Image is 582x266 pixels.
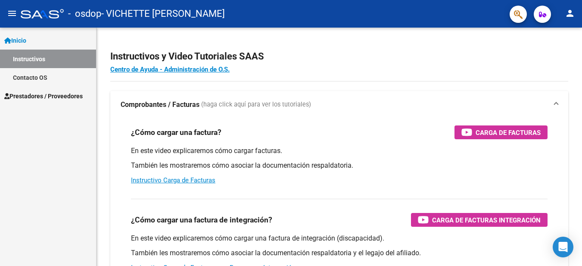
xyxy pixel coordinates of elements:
[7,8,17,19] mat-icon: menu
[131,161,548,170] p: También les mostraremos cómo asociar la documentación respaldatoria.
[131,214,272,226] h3: ¿Cómo cargar una factura de integración?
[4,91,83,101] span: Prestadores / Proveedores
[131,234,548,243] p: En este video explicaremos cómo cargar una factura de integración (discapacidad).
[110,91,568,119] mat-expansion-panel-header: Comprobantes / Facturas (haga click aquí para ver los tutoriales)
[101,4,225,23] span: - VICHETTE [PERSON_NAME]
[131,248,548,258] p: También les mostraremos cómo asociar la documentación respaldatoria y el legajo del afiliado.
[411,213,548,227] button: Carga de Facturas Integración
[110,48,568,65] h2: Instructivos y Video Tutoriales SAAS
[131,126,221,138] h3: ¿Cómo cargar una factura?
[201,100,311,110] span: (haga click aquí para ver los tutoriales)
[454,125,548,139] button: Carga de Facturas
[121,100,199,110] strong: Comprobantes / Facturas
[553,237,573,257] div: Open Intercom Messenger
[565,8,575,19] mat-icon: person
[68,4,101,23] span: - osdop
[4,36,26,45] span: Inicio
[131,176,215,184] a: Instructivo Carga de Facturas
[476,127,541,138] span: Carga de Facturas
[131,146,548,156] p: En este video explicaremos cómo cargar facturas.
[110,66,230,73] a: Centro de Ayuda - Administración de O.S.
[432,215,541,225] span: Carga de Facturas Integración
